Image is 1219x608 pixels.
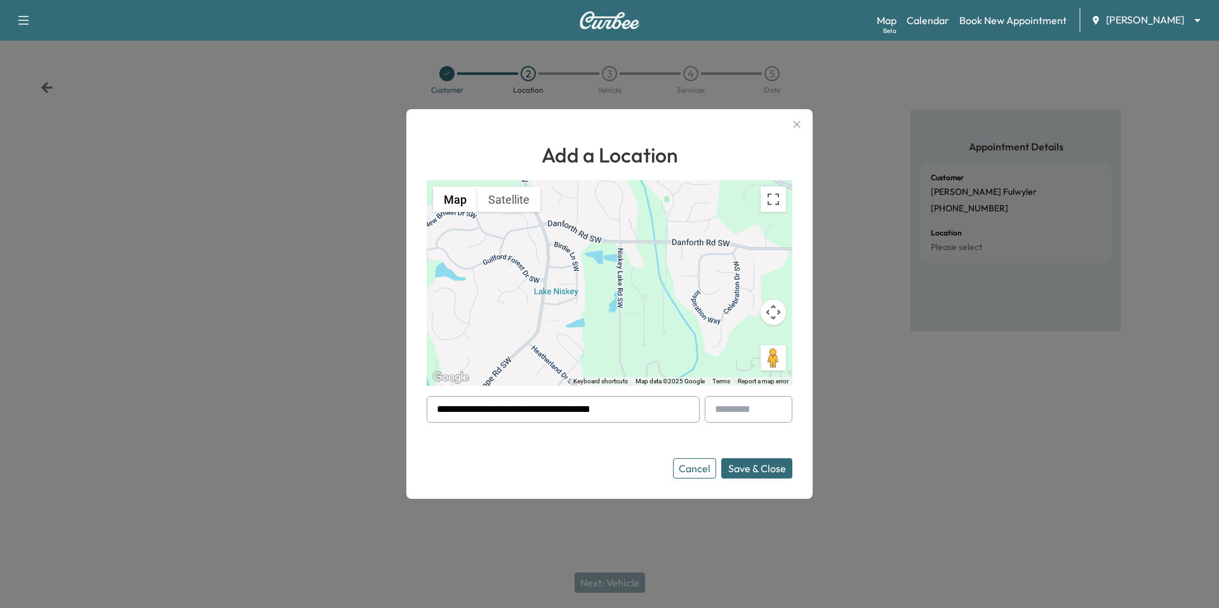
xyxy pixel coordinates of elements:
[433,187,477,212] button: Show street map
[636,378,705,385] span: Map data ©2025 Google
[573,377,628,386] button: Keyboard shortcuts
[430,369,472,386] img: Google
[579,11,640,29] img: Curbee Logo
[883,26,896,36] div: Beta
[712,378,730,385] a: Terms
[477,187,540,212] button: Show satellite imagery
[721,458,792,479] button: Save & Close
[738,378,789,385] a: Report a map error
[907,13,949,28] a: Calendar
[877,13,896,28] a: MapBeta
[427,140,792,170] h1: Add a Location
[761,300,786,325] button: Map camera controls
[1106,13,1184,27] span: [PERSON_NAME]
[430,369,472,386] a: Open this area in Google Maps (opens a new window)
[761,187,786,212] button: Toggle fullscreen view
[673,458,716,479] button: Cancel
[761,345,786,371] button: Drag Pegman onto the map to open Street View
[959,13,1067,28] a: Book New Appointment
